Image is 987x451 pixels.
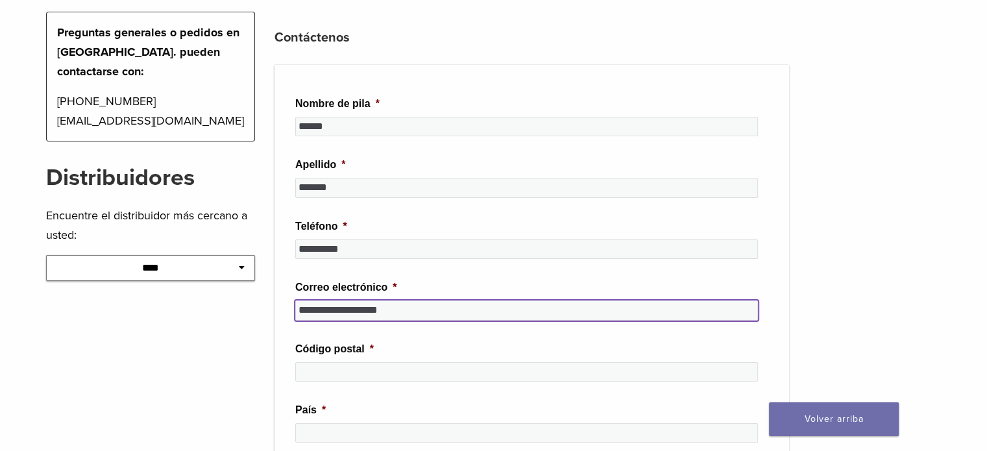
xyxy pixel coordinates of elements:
[274,30,350,45] font: Contáctenos
[295,221,337,232] font: Teléfono
[46,164,195,191] font: Distribuidores
[57,114,244,128] font: [EMAIL_ADDRESS][DOMAIN_NAME]
[295,282,387,293] font: Correo electrónico
[769,402,899,436] a: Volver arriba
[295,159,336,170] font: Apellido
[57,25,239,79] font: Preguntas generales o pedidos en [GEOGRAPHIC_DATA]. pueden contactarse con:
[295,404,317,415] font: País
[57,94,156,108] font: [PHONE_NUMBER]
[46,208,247,242] font: Encuentre el distribuidor más cercano a usted:
[805,413,864,424] font: Volver arriba
[295,98,371,109] font: Nombre de pila
[295,343,365,354] font: Código postal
